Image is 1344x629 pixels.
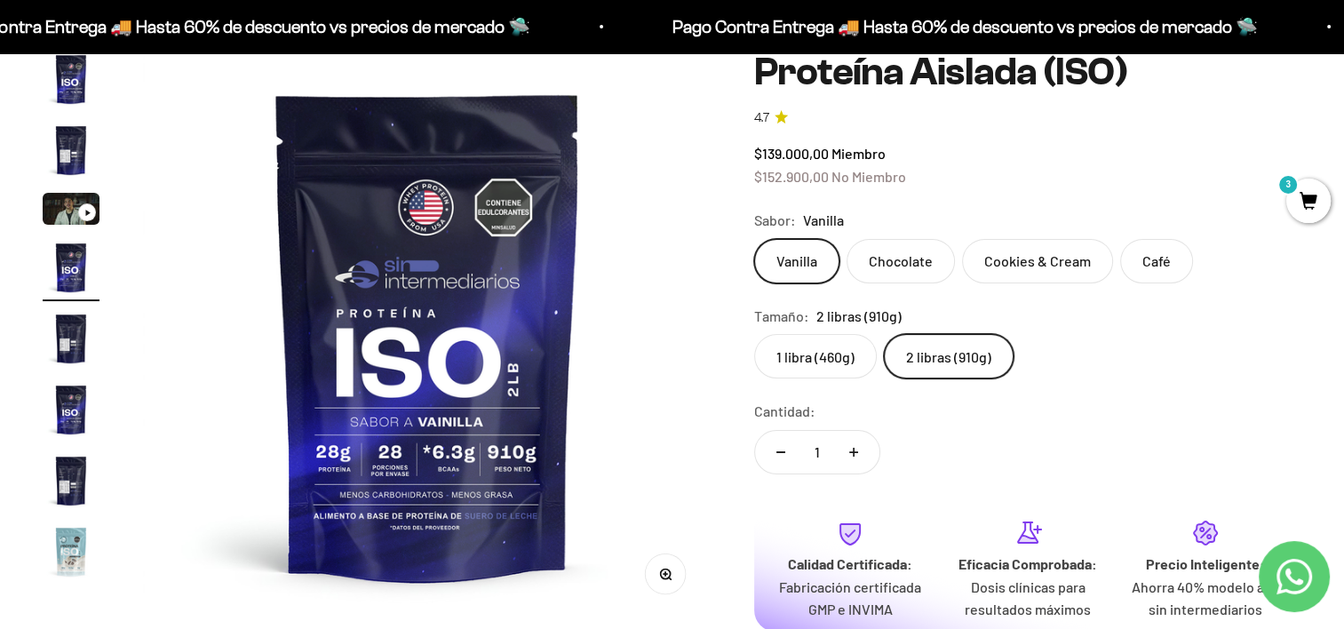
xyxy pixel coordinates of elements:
p: Fabricación certificada GMP e INVIMA [775,576,925,621]
label: Cantidad: [754,400,815,423]
img: Proteína Aislada (ISO) [43,122,99,179]
button: Ir al artículo 5 [43,310,99,372]
button: Ir al artículo 4 [43,239,99,301]
button: Ir al artículo 2 [43,122,99,184]
img: Proteína Aislada (ISO) [43,523,99,580]
a: 4.74.7 de 5.0 estrellas [754,108,1301,128]
span: Miembro [831,145,886,162]
span: No Miembro [831,168,906,185]
button: Aumentar cantidad [828,431,879,474]
span: 2 libras (910g) [816,305,902,328]
h1: Proteína Aislada (ISO) [754,51,1301,93]
button: Ir al artículo 6 [43,381,99,443]
img: Proteína Aislada (ISO) [43,239,99,296]
legend: Sabor: [754,209,796,232]
img: Proteína Aislada (ISO) [43,310,99,367]
strong: Precio Inteligente: [1146,555,1265,572]
legend: Tamaño: [754,305,809,328]
span: 4.7 [754,108,769,128]
p: Pago Contra Entrega 🚚 Hasta 60% de descuento vs precios de mercado 🛸 [669,12,1254,41]
strong: Eficacia Comprobada: [958,555,1097,572]
button: Ir al artículo 1 [43,51,99,113]
button: Reducir cantidad [755,431,807,474]
p: Ahorra 40% modelo ágil sin intermediarios [1131,576,1280,621]
img: Proteína Aislada (ISO) [43,51,99,107]
mark: 3 [1277,174,1299,195]
p: Dosis clínicas para resultados máximos [953,576,1102,621]
button: Ir al artículo 7 [43,452,99,514]
img: Proteína Aislada (ISO) [143,51,712,620]
a: 3 [1286,193,1331,212]
span: Vanilla [803,209,844,232]
button: Ir al artículo 3 [43,193,99,230]
button: Ir al artículo 8 [43,523,99,585]
span: $139.000,00 [754,145,829,162]
strong: Calidad Certificada: [788,555,912,572]
img: Proteína Aislada (ISO) [43,381,99,438]
span: $152.900,00 [754,168,829,185]
img: Proteína Aislada (ISO) [43,452,99,509]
